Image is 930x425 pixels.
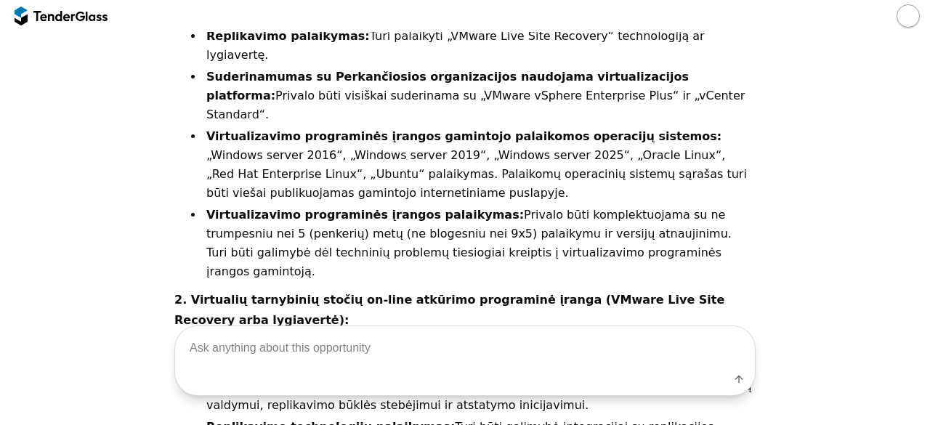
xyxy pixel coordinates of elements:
[206,29,370,43] strong: Replikavimo palaikymas:
[174,293,724,327] strong: 2. Virtualių tarnybinių stočių on-line atkūrimo programinė įranga (VMware Live Site Recovery arba...
[203,127,756,203] li: „Windows server 2016“, „Windows server 2019“, „Windows server 2025“, „Oracle Linux“, „Red Hat Ent...
[206,208,524,222] strong: Virtualizavimo programinės įrangos palaikymas:
[203,68,756,124] li: Privalo būti visiškai suderinama su „VMware vSphere Enterprise Plus“ ir „vCenter Standard“.
[206,129,721,143] strong: Virtualizavimo programinės įrangos gamintojo palaikomos operacijų sistemos:
[203,206,756,281] li: Privalo būti komplektuojama su ne trumpesniu nei 5 (penkerių) metų (ne blogesniu nei 9x5) palaiky...
[206,70,689,102] strong: Suderinamumas su Perkančiosios organizacijos naudojama virtualizacijos platforma:
[203,27,756,65] li: Turi palaikyti „VMware Live Site Recovery“ technologiją ar lygiavertę.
